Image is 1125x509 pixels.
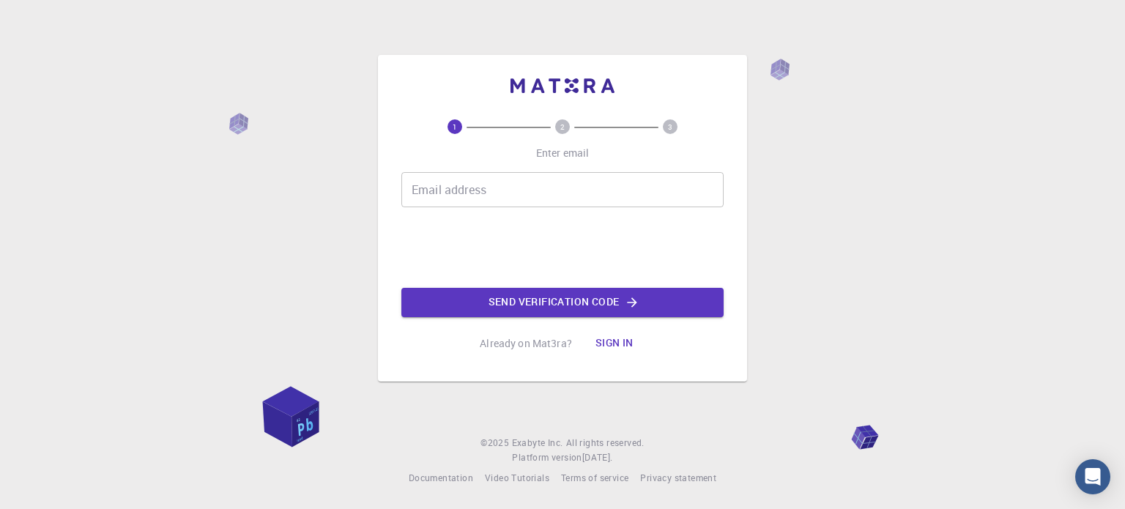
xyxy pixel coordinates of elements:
[668,122,672,132] text: 3
[480,436,511,450] span: © 2025
[561,471,628,486] a: Terms of service
[582,450,613,465] a: [DATE].
[560,122,565,132] text: 2
[485,471,549,486] a: Video Tutorials
[582,451,613,463] span: [DATE] .
[409,471,473,486] a: Documentation
[512,436,563,450] a: Exabyte Inc.
[584,329,645,358] button: Sign in
[640,471,716,486] a: Privacy statement
[485,472,549,483] span: Video Tutorials
[536,146,590,160] p: Enter email
[480,336,572,351] p: Already on Mat3ra?
[1075,459,1110,494] div: Open Intercom Messenger
[512,450,582,465] span: Platform version
[453,122,457,132] text: 1
[640,472,716,483] span: Privacy statement
[512,436,563,448] span: Exabyte Inc.
[409,472,473,483] span: Documentation
[401,288,724,317] button: Send verification code
[451,219,674,276] iframe: reCAPTCHA
[561,472,628,483] span: Terms of service
[566,436,645,450] span: All rights reserved.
